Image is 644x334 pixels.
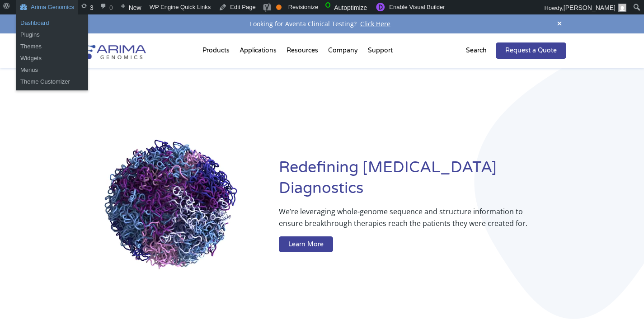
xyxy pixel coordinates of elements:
a: Plugins [16,29,88,41]
a: Widgets [16,52,88,64]
iframe: Chat Widget [599,291,644,334]
p: We’re leveraging whole-genome sequence and structure information to ensure breakthrough therapies... [279,206,530,236]
div: Looking for Aventa Clinical Testing? [78,18,566,30]
a: Menus [16,64,88,76]
ul: Arima Genomics [16,38,88,90]
a: Themes [16,41,88,52]
ul: Arima Genomics [16,14,88,43]
p: Search [466,45,487,56]
img: Arima-Genomics-logo [78,42,146,59]
a: Request a Quote [496,42,566,59]
a: Dashboard [16,17,88,29]
a: Theme Customizer [16,76,88,88]
div: OK [276,5,282,10]
a: Click Here [357,19,394,28]
span: [PERSON_NAME] [564,4,616,11]
h1: Redefining [MEDICAL_DATA] Diagnostics [279,157,566,206]
a: Learn More [279,236,333,253]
